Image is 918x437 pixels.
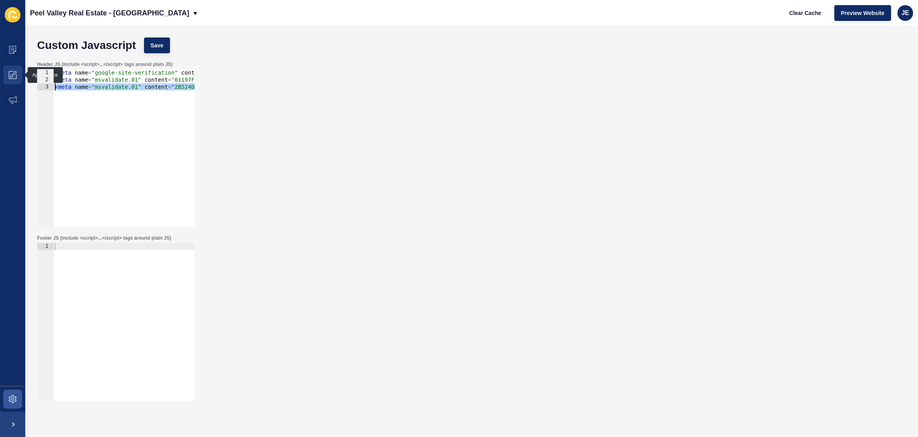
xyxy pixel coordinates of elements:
label: Header JS (include <script>...</script> tags around plain JS) [37,61,172,68]
span: JE [901,9,909,17]
span: Save [151,41,164,49]
button: Preview Website [834,5,891,21]
p: Peel Valley Real Estate - [GEOGRAPHIC_DATA] [30,3,189,23]
div: 1 [37,243,54,250]
div: 1 [37,69,54,76]
button: Clear Cache [783,5,828,21]
div: 3 [37,83,54,90]
div: 2 [37,76,54,83]
span: Clear Cache [789,9,821,17]
h1: Custom Javascript [37,41,136,49]
button: Save [144,38,170,53]
div: Appearance [32,72,58,78]
span: Preview Website [841,9,884,17]
label: Footer JS (include <script>...</script> tags around plain JS) [37,235,171,241]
